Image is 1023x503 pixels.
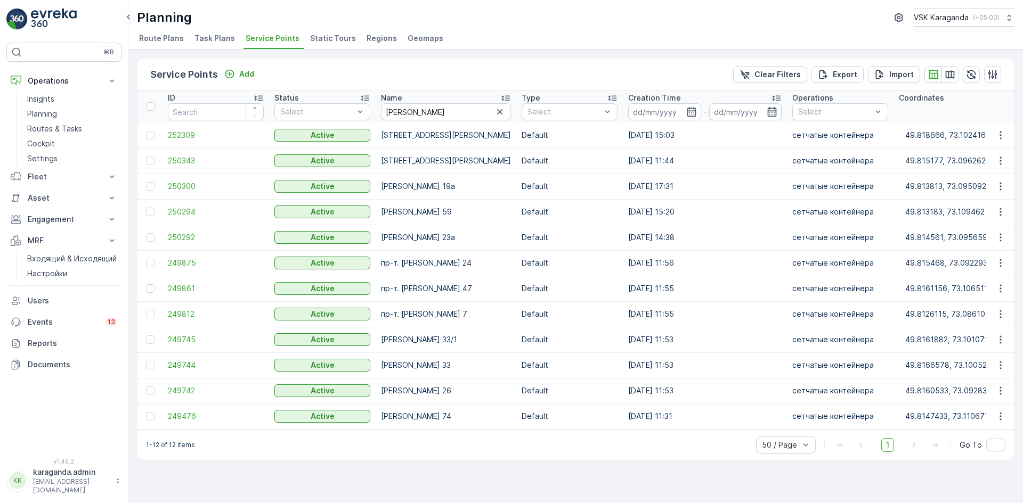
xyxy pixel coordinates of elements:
td: [DATE] 11:53 [623,327,787,352]
p: Active [311,207,335,217]
p: Status [274,93,299,103]
p: Active [311,130,335,141]
a: 250343 [168,155,264,166]
td: сетчатыe контейнера [787,301,894,327]
button: 49.8161156, 73.1065111 [899,280,1011,297]
td: [PERSON_NAME] 26 [376,378,516,403]
button: 49.8147433, 73.1106771 [899,408,1012,425]
span: v 1.49.2 [6,458,121,465]
td: [PERSON_NAME] 59 [376,199,516,225]
p: Users [28,295,117,306]
a: 249744 [168,360,264,370]
p: Insights [27,94,54,104]
span: Task Plans [194,33,235,44]
td: [STREET_ADDRESS][PERSON_NAME] [376,148,516,174]
a: 250292 [168,232,264,243]
button: Active [274,308,370,320]
p: Reports [28,338,117,349]
a: Настройки [23,266,121,281]
button: Export [811,66,864,83]
td: Default [516,225,623,250]
a: Planning [23,106,121,121]
span: 249861 [168,283,264,294]
td: Default [516,378,623,403]
p: karaganda.admin [33,467,110,477]
td: [DATE] 11:56 [623,250,787,276]
button: Active [274,359,370,372]
p: Active [311,385,335,396]
td: [PERSON_NAME] 74 [376,403,516,429]
td: Default [516,352,623,378]
p: Import [889,69,914,80]
div: Toggle Row Selected [146,208,155,216]
button: Active [274,257,370,269]
p: 49.818666, 73.102416 [905,130,986,141]
a: Settings [23,151,121,166]
input: dd/mm/yyyy [709,103,782,120]
td: сетчатыe контейнера [787,122,894,148]
button: Active [274,384,370,397]
p: 49.814561, 73.095659 [905,232,987,243]
button: Asset [6,187,121,209]
span: Geomaps [408,33,443,44]
button: Fleet [6,166,121,187]
span: 252309 [168,130,264,141]
td: [DATE] 11:53 [623,352,787,378]
div: KK [9,472,26,489]
p: Documents [28,359,117,370]
td: [PERSON_NAME] 23а [376,225,516,250]
button: 49.818666, 73.102416 [899,127,1005,144]
td: [PERSON_NAME] 33/1 [376,327,516,352]
img: logo [6,9,28,30]
p: Operations [792,93,833,103]
div: Toggle Row Selected [146,412,155,420]
button: Engagement [6,209,121,230]
div: Toggle Row Selected [146,131,155,139]
span: Service Points [246,33,299,44]
div: Toggle Row Selected [146,156,155,165]
p: 49.8126115, 73.0861092999999 [905,309,1023,319]
span: 249742 [168,385,264,396]
p: 49.8161156, 73.1065111 [905,283,992,294]
span: 1 [881,438,894,452]
p: Fleet [28,171,100,182]
button: Active [274,205,370,218]
div: Toggle Row Selected [146,182,155,191]
button: 49.815177, 73.096262 [899,152,1005,169]
p: Active [311,155,335,166]
p: 49.815468, 73.092293 [905,258,987,268]
p: Select [798,106,872,117]
p: 49.815177, 73.096262 [905,155,986,166]
button: 49.8161882, 73.101071 [899,331,1008,348]
a: 249812 [168,309,264,319]
button: 49.814561, 73.095659 [899,229,1006,246]
input: Search [381,103,511,120]
div: Toggle Row Selected [146,259,155,267]
td: [DATE] 11:55 [623,276,787,301]
p: ( +05:00 ) [973,13,1000,22]
a: 250294 [168,207,264,217]
button: Active [274,282,370,295]
td: [DATE] 11:55 [623,301,787,327]
span: 250300 [168,181,264,192]
a: Входящий & Исходящий [23,251,121,266]
td: [DATE] 11:44 [623,148,787,174]
div: Toggle Row Selected [146,361,155,369]
input: dd/mm/yyyy [628,103,701,120]
td: сетчатыe контейнера [787,148,894,174]
td: [DATE] 11:31 [623,403,787,429]
td: [PERSON_NAME] 19а [376,174,516,199]
p: VSK Karaganda [914,12,969,23]
button: Clear Filters [733,66,807,83]
p: ⌘B [103,48,114,56]
button: 49.8166578, 73.100527 [899,357,1011,374]
a: 249476 [168,411,264,422]
td: сетчатыe контейнера [787,352,894,378]
button: Active [274,154,370,167]
button: 49.8160533, 73.0928321 [899,382,1014,399]
button: Active [274,410,370,423]
a: Users [6,290,121,311]
p: Active [311,283,335,294]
